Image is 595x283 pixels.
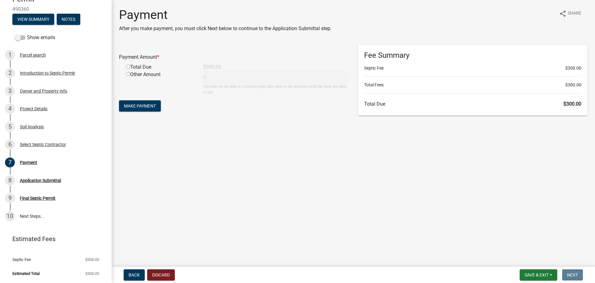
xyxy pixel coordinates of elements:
div: Final Septic Permit [20,196,55,200]
div: 4 [5,104,15,114]
span: Share [568,10,581,17]
button: Make Payment [119,100,161,112]
span: Next [567,272,578,277]
div: 8 [5,176,15,185]
span: $300.00 [563,101,581,107]
h6: Fee Summary [364,51,581,60]
label: Show emails [15,34,55,41]
span: Save & Exit [525,272,549,277]
div: Project Details [20,107,47,111]
div: Select Septic Contractor [20,142,66,147]
div: Payment Amount [114,53,353,61]
button: Next [562,269,583,281]
div: Total Due [121,63,199,71]
wm-modal-confirm: Summary [12,17,54,22]
div: Introduction to Septic Permit [20,71,75,75]
span: Make Payment [124,103,156,108]
span: $300.00 [85,258,99,262]
div: 3 [5,86,15,96]
button: Discard [147,269,175,281]
i: share [559,10,566,17]
wm-modal-confirm: Notes [57,17,80,22]
div: 5 [5,122,15,132]
div: 1 [5,50,15,60]
a: Estimated Fees [5,233,102,245]
span: $300.00 [85,272,99,276]
span: $300.00 [565,65,581,71]
p: After you make payment, you must click Next below to continue to the Application Submittal step. [119,25,332,32]
div: 9 [5,193,15,203]
div: 6 [5,139,15,149]
button: Back [124,269,145,281]
span: Back [129,272,140,277]
div: Parcel search [20,53,46,57]
li: Total Fees [364,82,581,88]
button: Save & Exit [520,269,557,281]
div: Soil Analysis [20,125,44,129]
div: 2 [5,68,15,78]
button: shareShare [554,7,586,20]
button: Notes [57,14,80,25]
div: 7 [5,157,15,167]
div: 10 [5,211,15,221]
span: 490360 [12,6,99,12]
span: Estimated Total [12,272,40,276]
h6: Total Due [364,101,581,107]
div: Other Amount [121,71,199,95]
h1: Payment [119,7,332,22]
li: Septic Fee [364,65,581,71]
button: View Summary [12,14,54,25]
span: $300.00 [565,82,581,88]
span: Septic Fee [12,258,31,262]
div: Application Submittal [20,178,61,183]
div: Payment [20,160,37,165]
div: Owner and Property Info [20,89,67,93]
